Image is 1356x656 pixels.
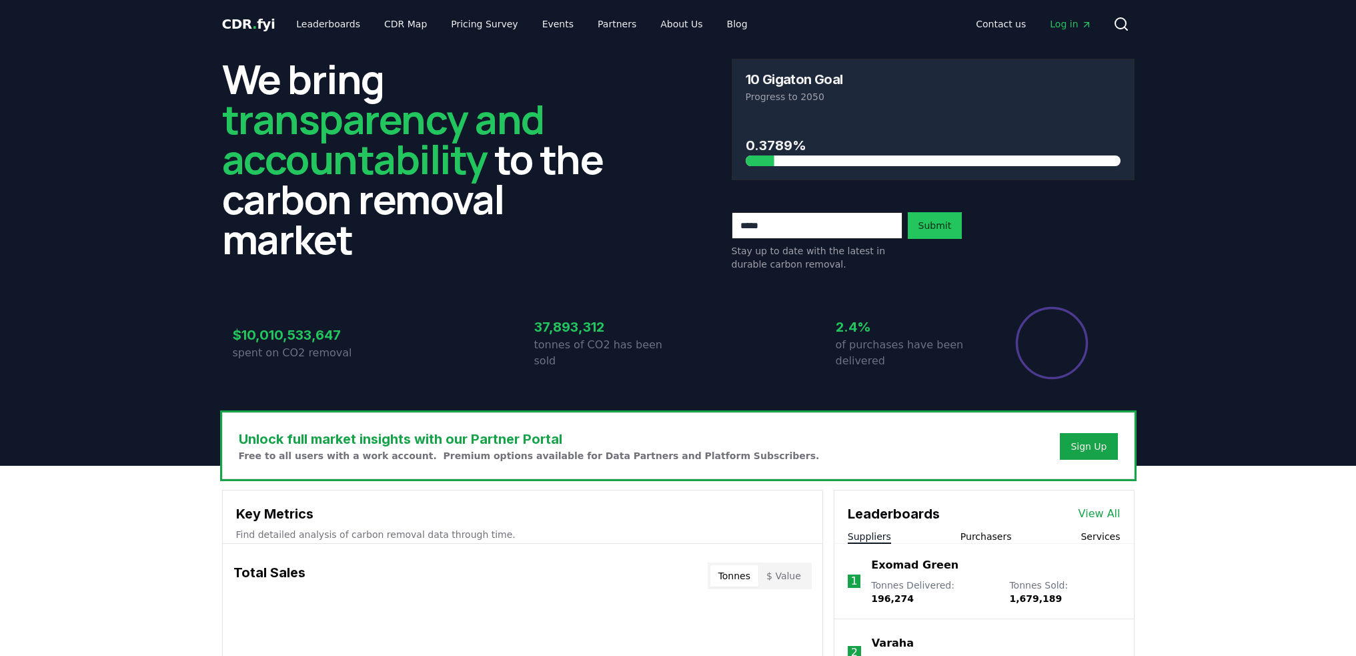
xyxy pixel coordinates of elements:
[285,12,758,36] nav: Main
[222,59,625,259] h2: We bring to the carbon removal market
[1009,593,1062,604] span: 1,679,189
[374,12,438,36] a: CDR Map
[1009,579,1120,605] p: Tonnes Sold :
[222,16,275,32] span: CDR fyi
[965,12,1102,36] nav: Main
[239,449,820,462] p: Free to all users with a work account. Premium options available for Data Partners and Platform S...
[440,12,528,36] a: Pricing Survey
[965,12,1037,36] a: Contact us
[732,244,902,271] p: Stay up to date with the latest in durable carbon removal.
[1060,433,1117,460] button: Sign Up
[239,429,820,449] h3: Unlock full market insights with our Partner Portal
[871,557,958,573] a: Exomad Green
[960,530,1012,543] button: Purchasers
[587,12,647,36] a: Partners
[1081,530,1120,543] button: Services
[236,504,809,524] h3: Key Metrics
[758,565,809,587] button: $ Value
[252,16,257,32] span: .
[534,337,678,369] p: tonnes of CO2 has been sold
[871,593,914,604] span: 196,274
[222,91,544,186] span: transparency and accountability
[850,573,857,589] p: 1
[222,15,275,33] a: CDR.fyi
[650,12,713,36] a: About Us
[836,337,980,369] p: of purchases have been delivered
[1014,306,1089,380] div: Percentage of sales delivered
[746,90,1121,103] p: Progress to 2050
[871,579,996,605] p: Tonnes Delivered :
[746,73,843,86] h3: 10 Gigaton Goal
[233,345,377,361] p: spent on CO2 removal
[1039,12,1102,36] a: Log in
[233,563,305,589] h3: Total Sales
[1050,17,1091,31] span: Log in
[848,504,940,524] h3: Leaderboards
[836,317,980,337] h3: 2.4%
[872,635,914,651] a: Varaha
[532,12,584,36] a: Events
[236,528,809,541] p: Find detailed analysis of carbon removal data through time.
[1071,440,1107,453] a: Sign Up
[908,212,962,239] button: Submit
[710,565,758,587] button: Tonnes
[285,12,371,36] a: Leaderboards
[716,12,758,36] a: Blog
[1079,506,1121,522] a: View All
[233,325,377,345] h3: $10,010,533,647
[746,135,1121,155] h3: 0.3789%
[534,317,678,337] h3: 37,893,312
[848,530,891,543] button: Suppliers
